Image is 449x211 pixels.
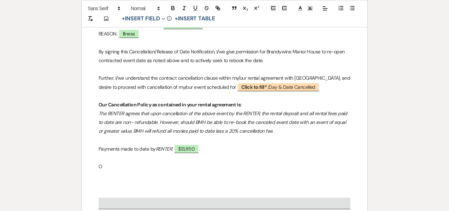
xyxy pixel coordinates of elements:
[99,145,350,153] p: Payments made to date by : .
[99,101,242,108] strong: Our Cancellation Policy as contained in your rental agreement is:
[237,83,320,91] span: Day & Date Cancelled
[119,15,168,23] button: Insert Field
[320,4,330,13] span: Alignment
[295,4,305,13] span: Text Color
[122,16,125,22] span: +
[99,162,350,171] p: O
[99,74,350,91] p: Further, I/we understand the contract cancellation clause within my/our rental agreement with [GE...
[128,4,162,13] span: Header Formats
[175,16,178,22] span: +
[305,4,315,13] span: Text Background Color
[99,29,350,38] p: REASON:
[99,47,350,65] p: By signing this Cancellation/Release of Date Notification, I/we give permission for Brandywine Ma...
[156,146,172,152] em: RENTER
[119,29,139,38] span: Illness
[99,110,348,134] em: The RENTER agrees that upon cancellation of the above event by the RENTER, the rental deposit and...
[174,144,199,153] span: $13,850
[172,15,217,23] button: +Insert Table
[241,84,269,90] b: Click to fill* :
